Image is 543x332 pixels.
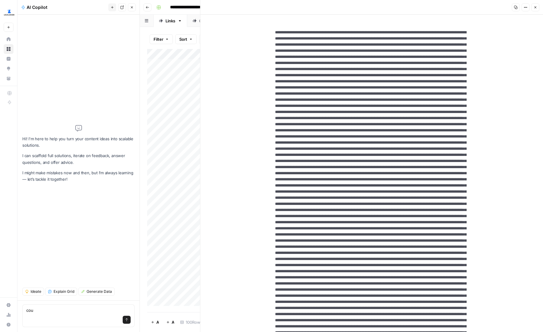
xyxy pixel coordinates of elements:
[4,7,15,18] img: LegalZoom Logo
[21,4,106,10] div: AI Copilot
[4,74,13,83] a: Your Data
[4,300,13,310] a: Settings
[22,136,135,149] p: Hi! I'm here to help you turn your content ideas into scalable solutions.
[4,320,13,330] button: Help + Support
[172,319,174,325] span: Add 10 Rows
[4,64,13,74] a: Opportunities
[175,34,197,44] button: Sort
[54,289,74,294] span: Explain Grid
[4,5,13,20] button: Workspace: LegalZoom
[187,15,217,27] a: QA
[4,44,13,54] a: Browse
[156,319,159,325] span: Add Row
[147,317,162,327] button: Add Row
[166,18,175,24] div: Links
[150,34,173,44] button: Filter
[4,54,13,64] a: Insights
[26,307,131,313] textarea: cou
[162,317,178,327] button: Add 10 Rows
[78,288,115,296] button: Generate Data
[154,36,163,42] span: Filter
[22,288,44,296] button: Ideate
[154,15,187,27] a: Links
[4,310,13,320] a: Usage
[31,289,41,294] span: Ideate
[179,36,187,42] span: Sort
[45,288,77,296] button: Explain Grid
[4,34,13,44] a: Home
[22,170,135,183] p: I might make mistakes now and then, but I’m always learning — let’s tackle it together!
[22,153,135,165] p: I can scaffold full solutions, iterate on feedback, answer questions, and offer advice.
[87,289,112,294] span: Generate Data
[178,317,205,327] div: 100 Rows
